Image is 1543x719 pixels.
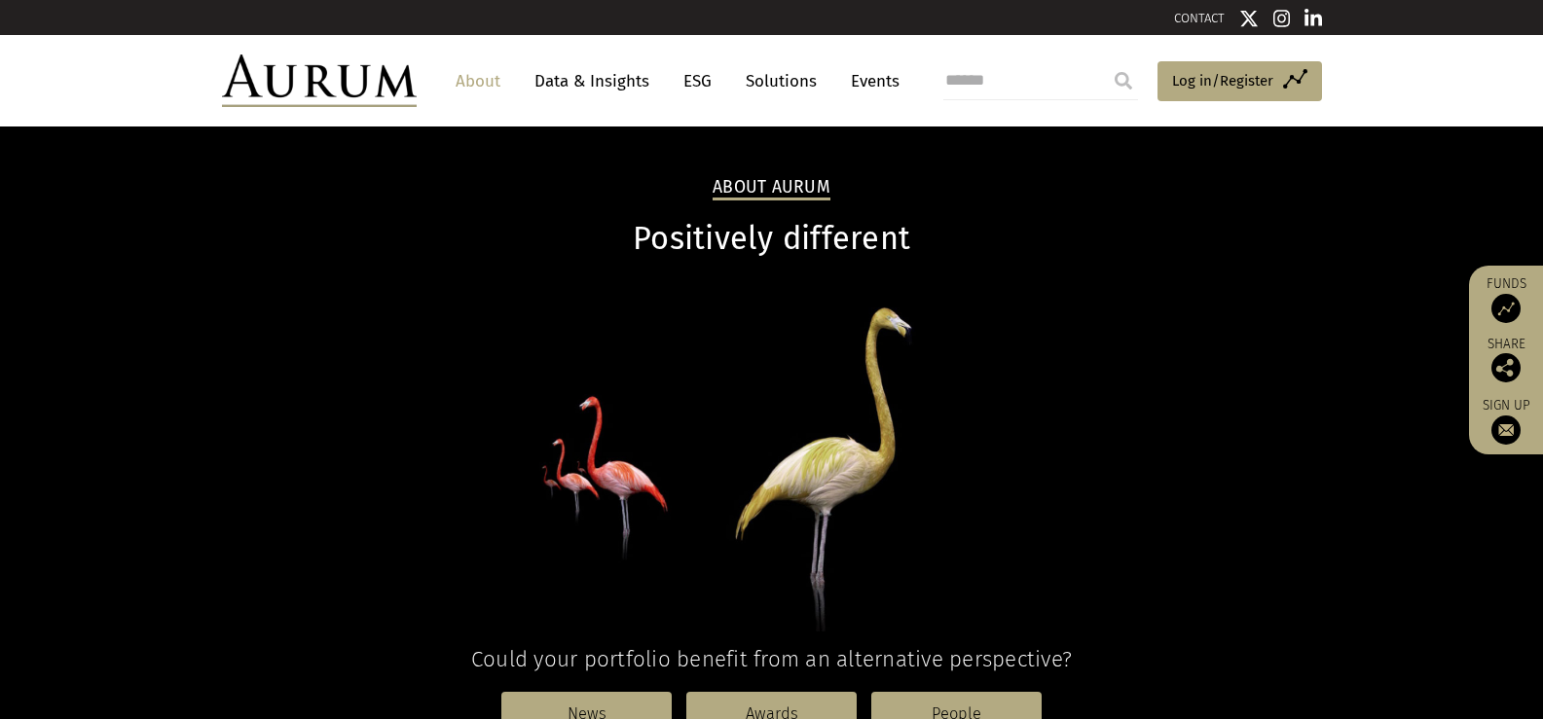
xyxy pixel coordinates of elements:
[222,54,417,107] img: Aurum
[1491,415,1521,445] img: Sign up to our newsletter
[1104,61,1143,100] input: Submit
[1491,294,1521,323] img: Access Funds
[1479,275,1533,323] a: Funds
[446,63,510,99] a: About
[525,63,659,99] a: Data & Insights
[674,63,721,99] a: ESG
[736,63,827,99] a: Solutions
[1239,9,1259,28] img: Twitter icon
[1491,353,1521,382] img: Share this post
[1479,338,1533,382] div: Share
[1479,397,1533,445] a: Sign up
[1304,9,1322,28] img: Linkedin icon
[222,646,1322,672] h4: Could your portfolio benefit from an alternative perspective?
[1273,9,1291,28] img: Instagram icon
[1172,69,1273,92] span: Log in/Register
[222,220,1322,258] h1: Positively different
[841,63,900,99] a: Events
[713,177,830,200] h2: About Aurum
[1174,11,1225,25] a: CONTACT
[1157,61,1322,102] a: Log in/Register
